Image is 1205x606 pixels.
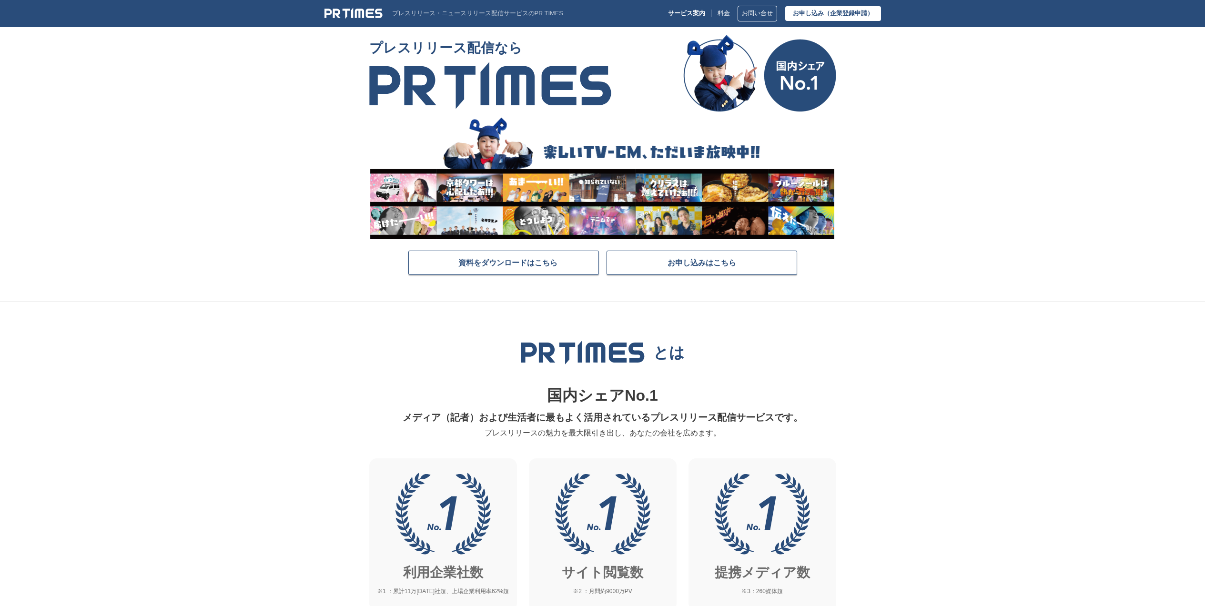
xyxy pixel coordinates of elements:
[392,10,563,17] p: プレスリリース・ニュースリリース配信サービスのPR TIMES
[718,10,730,17] a: 料金
[395,473,491,555] img: 利用企業社数No.1
[377,587,509,596] span: ※1 ：累計11万[DATE]社超、上場企業利用率62%超
[369,35,611,61] span: プレスリリース配信なら
[738,6,777,21] a: お問い合せ
[785,6,881,21] a: お申し込み（企業登録申請）
[375,408,830,427] p: メディア（記者）および生活者に最もよく活用されているプレスリリース配信サービスです。
[555,473,650,555] img: サイト閲覧数No.1
[562,562,643,584] p: サイト閲覧数
[683,35,836,112] img: 国内シェア No.1
[403,562,483,584] p: 利用企業社数
[458,258,557,267] span: 資料をダウンロードはこちら
[369,61,611,109] img: PR TIMES
[607,251,797,275] a: お申し込みはこちら
[824,10,873,17] span: （企業登録申請）
[668,10,705,17] p: サービス案内
[375,384,830,408] p: 国内シェアNo.1
[369,116,834,239] img: 楽しいTV-CM、ただいま放映中!!
[653,343,685,362] p: とは
[715,473,810,555] img: 提携メディア数No.1
[520,340,645,364] img: PR TIMES
[715,562,810,584] p: 提携メディア数
[573,587,632,596] span: ※2 ：月間約9000万PV
[408,251,599,275] a: 資料をダウンロードはこちら
[741,587,783,596] span: ※3：260媒体超
[324,8,383,19] img: PR TIMES
[375,427,830,439] p: プレスリリースの魅力を最大限引き出し、あなたの会社を広めます。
